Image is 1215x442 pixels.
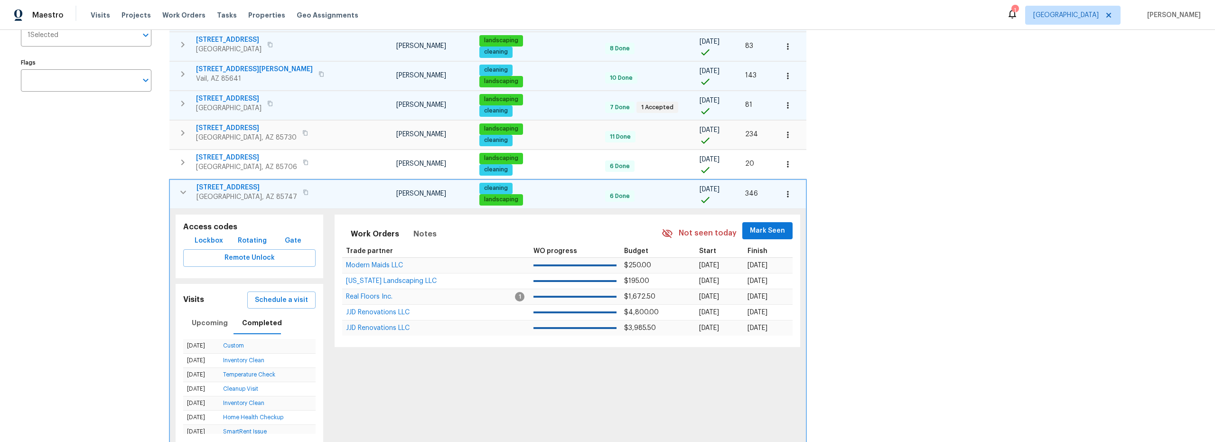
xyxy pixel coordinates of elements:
button: Schedule a visit [247,292,316,309]
span: Trade partner [346,248,393,254]
span: 20 [745,160,754,167]
span: Start [699,248,716,254]
span: landscaping [480,154,522,162]
span: $3,985.50 [624,325,656,331]
a: Inventory Clean [223,357,264,363]
a: SmartRent Issue [223,429,267,434]
span: Finish [748,248,767,254]
span: cleaning [480,136,512,144]
td: [DATE] [183,382,219,396]
button: Mark Seen [742,222,793,240]
span: [DATE] [700,156,720,163]
span: $1,672.50 [624,293,655,300]
span: [PERSON_NAME] [396,131,446,138]
span: [DATE] [748,262,767,269]
a: [US_STATE] Landscaping LLC [346,278,437,284]
span: [PERSON_NAME] [396,102,446,108]
span: [DATE] [699,262,719,269]
span: [DATE] [699,293,719,300]
span: [STREET_ADDRESS] [196,153,297,162]
td: [DATE] [183,425,219,439]
span: [GEOGRAPHIC_DATA], AZ 85706 [196,162,297,172]
span: 1 Accepted [637,103,677,112]
span: Not seen today [679,228,737,239]
button: Open [139,74,152,87]
span: Vail, AZ 85641 [196,74,313,84]
span: landscaping [480,95,522,103]
span: [DATE] [748,278,767,284]
span: Geo Assignments [297,10,358,20]
span: cleaning [480,48,512,56]
span: $250.00 [624,262,651,269]
span: 10 Done [606,74,636,82]
span: landscaping [480,37,522,45]
span: $4,800.00 [624,309,659,316]
span: Lockbox [195,235,223,247]
button: Lockbox [191,232,227,250]
td: [DATE] [183,367,219,382]
a: Inventory Clean [223,400,264,406]
span: [DATE] [700,127,720,133]
span: landscaping [480,125,522,133]
div: 1 [1011,6,1018,15]
span: Tasks [217,12,237,19]
a: Cleanup Visit [223,386,258,392]
td: [DATE] [183,396,219,410]
span: 234 [745,131,758,138]
span: Projects [121,10,151,20]
span: 1 Selected [28,31,58,39]
span: Schedule a visit [255,294,308,306]
span: [STREET_ADDRESS] [196,94,262,103]
a: JJD Renovations LLC [346,310,410,315]
span: Rotating [238,235,267,247]
span: Work Orders [162,10,206,20]
span: [STREET_ADDRESS] [196,183,297,192]
a: JJD Renovations LLC [346,325,410,331]
span: JJD Renovations LLC [346,309,410,316]
span: WO progress [533,248,577,254]
button: Open [139,28,152,42]
button: Rotating [234,232,271,250]
span: 8 Done [606,45,634,53]
span: 6 Done [606,192,634,200]
span: Upcoming [192,317,228,329]
span: $195.00 [624,278,649,284]
h5: Access codes [183,222,316,232]
span: Work Orders [351,227,399,241]
span: [DATE] [748,309,767,316]
span: 143 [745,72,757,79]
span: Visits [91,10,110,20]
span: [DATE] [700,68,720,75]
span: landscaping [480,77,522,85]
span: [DATE] [748,325,767,331]
a: Custom [223,343,244,348]
td: [DATE] [183,411,219,425]
span: [GEOGRAPHIC_DATA] [1033,10,1099,20]
span: [PERSON_NAME] [1143,10,1201,20]
span: [PERSON_NAME] [396,72,446,79]
span: [GEOGRAPHIC_DATA], AZ 85747 [196,192,297,202]
span: Properties [248,10,285,20]
span: Gate [282,235,305,247]
span: Remote Unlock [191,252,308,264]
td: [DATE] [183,339,219,353]
span: [DATE] [700,38,720,45]
span: [PERSON_NAME] [396,160,446,167]
span: 81 [745,102,752,108]
span: [GEOGRAPHIC_DATA], AZ 85730 [196,133,297,142]
span: [PERSON_NAME] [396,190,446,197]
label: Flags [21,60,151,66]
a: Real Floors Inc. [346,294,393,300]
span: 11 Done [606,133,635,141]
span: cleaning [480,107,512,115]
span: cleaning [480,184,512,192]
button: Gate [278,232,308,250]
span: 7 Done [606,103,634,112]
span: Maestro [32,10,64,20]
span: Notes [413,227,437,241]
span: [DATE] [700,97,720,104]
a: Modern Maids LLC [346,263,403,268]
span: [PERSON_NAME] [396,43,446,49]
span: 6 Done [606,162,634,170]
